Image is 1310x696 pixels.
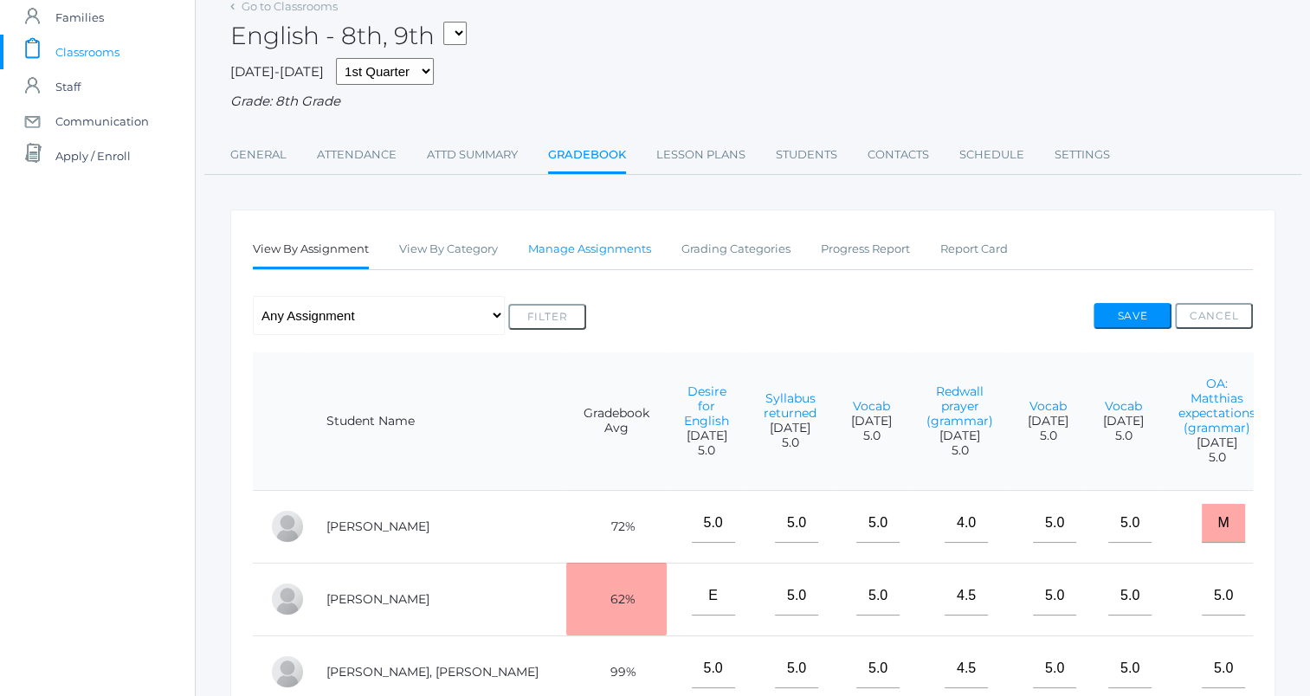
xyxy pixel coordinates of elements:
div: Eva Carr [270,582,305,616]
span: 5.0 [764,435,816,450]
a: Schedule [959,138,1024,172]
span: 5.0 [851,429,892,443]
span: 5.0 [1028,429,1068,443]
span: [DATE] [851,414,892,429]
a: Vocab [853,398,890,414]
span: [DATE]-[DATE] [230,63,324,80]
th: Gradebook Avg [566,352,667,491]
a: Vocab [1105,398,1142,414]
a: [PERSON_NAME] [326,519,429,534]
a: Progress Report [821,232,910,267]
span: [DATE] [926,429,993,443]
a: Gradebook [548,138,626,175]
span: 5.0 [684,443,729,458]
button: Save [1094,303,1171,329]
span: 5.0 [1178,450,1255,465]
span: 5.0 [1103,429,1144,443]
span: [DATE] [1103,414,1144,429]
span: [DATE] [1028,414,1068,429]
h2: English - 8th, 9th [230,23,467,49]
td: 62% [566,563,667,635]
button: Cancel [1175,303,1253,329]
button: Filter [508,304,586,330]
a: Report Card [940,232,1008,267]
a: Settings [1055,138,1110,172]
a: Manage Assignments [528,232,651,267]
span: 5.0 [926,443,993,458]
a: View By Category [399,232,498,267]
a: [PERSON_NAME], [PERSON_NAME] [326,664,539,680]
a: Lesson Plans [656,138,745,172]
a: Syllabus returned [764,390,816,421]
span: Classrooms [55,35,119,69]
a: [PERSON_NAME] [326,591,429,607]
span: Communication [55,104,149,139]
span: [DATE] [1178,435,1255,450]
span: Staff [55,69,81,104]
a: General [230,138,287,172]
a: OA: Matthias expectations (grammar) [1178,376,1255,435]
div: Pierce Brozek [270,509,305,544]
a: Grading Categories [681,232,791,267]
a: Vocab [1029,398,1067,414]
a: Desire for English [684,383,729,429]
a: Attd Summary [427,138,518,172]
a: Contacts [868,138,929,172]
div: Grade: 8th Grade [230,92,1275,112]
a: View By Assignment [253,232,369,269]
th: Student Name [309,352,566,491]
span: [DATE] [684,429,729,443]
div: Presley Davenport [270,654,305,689]
a: Redwall prayer (grammar) [926,383,993,429]
span: [DATE] [764,421,816,435]
a: Students [776,138,837,172]
a: Attendance [317,138,397,172]
span: Apply / Enroll [55,139,131,173]
td: 72% [566,490,667,563]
